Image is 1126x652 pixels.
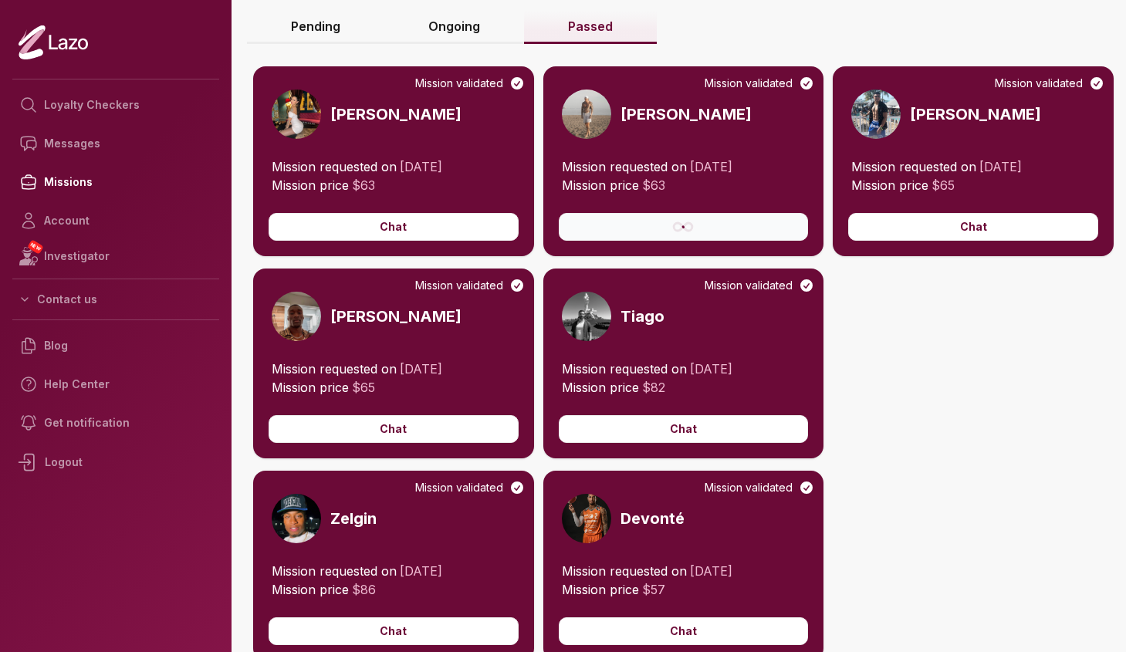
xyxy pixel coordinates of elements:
[12,285,219,313] button: Contact us
[995,76,1104,91] div: Mission validated
[272,380,349,395] span: Mission price
[330,306,462,327] h3: [PERSON_NAME]
[269,213,519,241] button: Chat
[559,617,809,645] button: Chat
[562,380,639,395] span: Mission price
[415,480,525,495] div: Mission validated
[690,159,732,174] span: [DATE]
[705,480,814,495] div: Mission validated
[384,11,524,44] a: Ongoing
[269,415,519,443] button: Chat
[562,582,639,597] span: Mission price
[851,159,976,174] span: Mission requested on
[352,380,375,395] span: $ 65
[330,103,462,125] h3: [PERSON_NAME]
[12,240,219,272] a: NEWInvestigator
[12,326,219,365] a: Blog
[932,177,955,193] span: $ 65
[562,292,611,341] img: dcaf1818-ca8d-4ccf-9429-b343b998978c
[272,361,397,377] span: Mission requested on
[910,103,1041,125] h3: [PERSON_NAME]
[272,292,321,341] img: d296be12-2736-447b-b690-64c528cfd5e3
[415,278,525,293] div: Mission validated
[642,380,665,395] span: $ 82
[272,563,397,579] span: Mission requested on
[559,415,809,443] button: Chat
[272,582,349,597] span: Mission price
[272,159,397,174] span: Mission requested on
[269,617,519,645] button: Chat
[330,508,377,529] h3: Zelgin
[352,582,376,597] span: $ 86
[27,239,44,255] span: NEW
[848,213,1098,241] button: Chat
[272,177,349,193] span: Mission price
[642,177,665,193] span: $ 63
[12,404,219,442] a: Get notification
[12,163,219,201] a: Missions
[400,361,442,377] span: [DATE]
[851,177,928,193] span: Mission price
[400,563,442,579] span: [DATE]
[562,563,687,579] span: Mission requested on
[642,582,665,597] span: $ 57
[562,494,611,543] img: b8eca36f-6df9-4293-ae57-52b6110efddb
[12,86,219,124] a: Loyalty Checkers
[690,361,732,377] span: [DATE]
[12,124,219,163] a: Messages
[562,159,687,174] span: Mission requested on
[620,306,664,327] h3: Tiago
[562,361,687,377] span: Mission requested on
[352,177,375,193] span: $ 63
[705,76,814,91] div: Mission validated
[272,494,321,543] img: 0365254a-6e5b-4f55-9cb8-430b5b64b39c
[415,76,525,91] div: Mission validated
[690,563,732,579] span: [DATE]
[851,90,901,139] img: bc6a081c-77fc-4828-a149-e22f7ff3354e
[272,90,321,139] img: 53ea768d-6708-4c09-8be7-ba74ddaa1210
[524,11,657,44] a: Passed
[12,365,219,404] a: Help Center
[705,278,814,293] div: Mission validated
[400,159,442,174] span: [DATE]
[247,11,384,44] a: Pending
[12,442,219,482] div: Logout
[979,159,1022,174] span: [DATE]
[562,90,611,139] img: b10d8b60-ea59-46b8-b99e-30469003c990
[562,177,639,193] span: Mission price
[12,201,219,240] a: Account
[620,103,752,125] h3: [PERSON_NAME]
[620,508,685,529] h3: Devonté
